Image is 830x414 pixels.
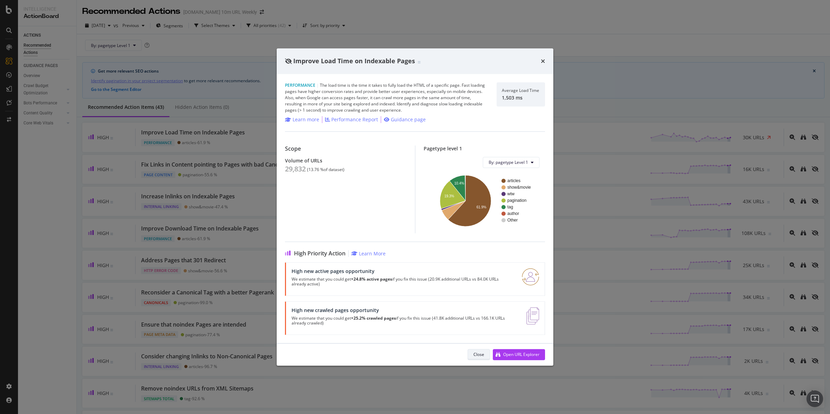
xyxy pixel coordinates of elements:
text: pagination [507,198,526,203]
div: Performance Report [331,116,378,123]
img: Equal [418,61,421,63]
img: e5DMFwAAAABJRU5ErkJggg== [526,307,539,324]
text: tag [507,205,513,209]
text: 10.4% [454,181,464,185]
div: modal [277,48,553,366]
div: Open Intercom Messenger [806,391,823,407]
text: wtw [507,191,515,196]
div: Scope [285,145,407,152]
text: Other [507,218,518,223]
div: 29,832 [285,165,306,173]
div: Learn More [359,250,386,257]
span: High Priority Action [294,250,345,257]
div: eye-slash [285,58,292,64]
div: High new active pages opportunity [292,268,514,274]
a: Learn more [285,116,319,123]
div: Guidance page [391,116,426,123]
text: show&movie [507,185,531,190]
text: 61.9% [476,205,486,209]
a: Learn More [351,250,386,257]
span: | [316,82,319,88]
text: 19.3% [444,194,454,198]
img: RO06QsNG.png [522,268,539,285]
p: We estimate that you could get if you fix this issue (41.8K additional URLs vs 166.1K URLs alread... [292,316,518,326]
div: Close [473,351,484,357]
button: Open URL Explorer [493,349,545,360]
p: We estimate that you could get if you fix this issue (20.9K additional URLs vs 84.0K URLs already... [292,277,514,286]
div: Learn more [293,116,319,123]
svg: A chart. [429,173,539,228]
div: ( 13.76 % of dataset ) [307,167,344,172]
strong: +25.2% crawled pages [351,315,396,321]
span: Improve Load Time on Indexable Pages [293,57,415,65]
button: By: pagetype Level 1 [483,157,539,168]
a: Performance Report [325,116,378,123]
span: Performance [285,82,315,88]
div: Volume of URLs [285,158,407,163]
div: Open URL Explorer [503,351,539,357]
text: author [507,211,519,216]
div: times [541,57,545,66]
a: Guidance page [384,116,426,123]
span: By: pagetype Level 1 [489,159,528,165]
div: The load time is the time it takes to fully load the HTML of a specific page. Fast loading pages ... [285,82,488,113]
div: Average Load Time [502,88,539,93]
button: Close [468,349,490,360]
div: High new crawled pages opportunity [292,307,518,313]
text: articles [507,178,520,183]
div: Pagetype level 1 [424,145,545,151]
div: 1,503 ms [502,95,539,101]
strong: +24.8% active pages [351,276,392,282]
